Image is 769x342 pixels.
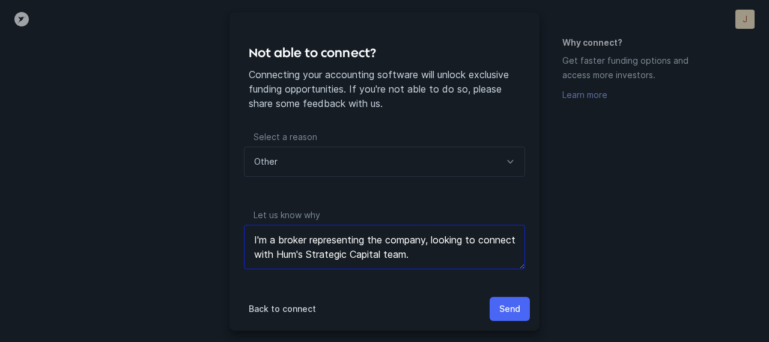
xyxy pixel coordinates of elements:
[244,225,525,269] textarea: I'm a broker representing the company, looking to connect with Hum's Strategic Capital team.
[244,130,525,147] p: Select a reason
[239,297,326,321] button: Back to connect
[249,302,316,316] p: Back to connect
[244,208,525,225] p: Let us know why
[490,297,530,321] button: Send
[249,43,520,63] h4: Not able to connect?
[499,302,520,316] p: Send
[249,67,520,111] p: Connecting your accounting software will unlock exclusive funding opportunities. If you're not ab...
[254,154,278,169] p: Other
